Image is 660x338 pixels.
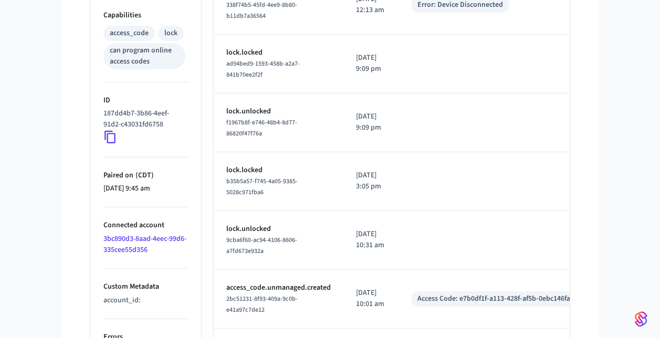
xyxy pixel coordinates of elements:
[103,170,188,181] p: Paired on
[356,111,386,133] p: [DATE] 9:09 pm
[226,165,331,176] p: lock.locked
[110,45,179,67] div: can program online access codes
[103,220,188,231] p: Connected account
[226,236,297,256] span: 9cba6f60-ac94-4106-8606-a7fd673e932a
[103,295,142,306] p: account_id :
[356,288,386,310] p: [DATE] 10:01 am
[226,224,331,235] p: lock.unlocked
[226,118,297,138] span: f1967b8f-e746-48b4-8d77-86820f47f76a
[103,108,184,130] p: 187dd4b7-3b86-4eef-91d2-c43031fd6758
[226,59,300,79] span: ad94bed9-1593-458b-a2a7-841b70ee2f2f
[226,1,297,20] span: 338f74b5-45fd-4ee9-8b80-b11db7a36564
[417,293,582,304] div: Access Code: e7b0df1f-a113-428f-af5b-0ebc146fadd8
[133,170,154,181] span: ( CDT )
[226,294,298,314] span: 2bc51231-8f93-409a-9c0b-e41a97c7de12
[103,10,188,21] p: Capabilities
[103,281,188,292] p: Custom Metadata
[103,95,188,106] p: ID
[356,52,386,75] p: [DATE] 9:09 pm
[110,28,149,39] div: access_code
[635,311,647,328] img: SeamLogoGradient.69752ec5.svg
[356,170,386,192] p: [DATE] 3:05 pm
[226,47,331,58] p: lock.locked
[226,106,331,117] p: lock.unlocked
[103,183,188,194] p: [DATE] 9:45 am
[226,177,298,197] span: b35b5a57-f745-4a05-9385-5028c971fba6
[226,282,331,293] p: access_code.unmanaged.created
[356,229,386,251] p: [DATE] 10:31 am
[164,28,177,39] div: lock
[103,234,186,255] a: 3bc890d3-8aad-4eec-99d6-335cee55d356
